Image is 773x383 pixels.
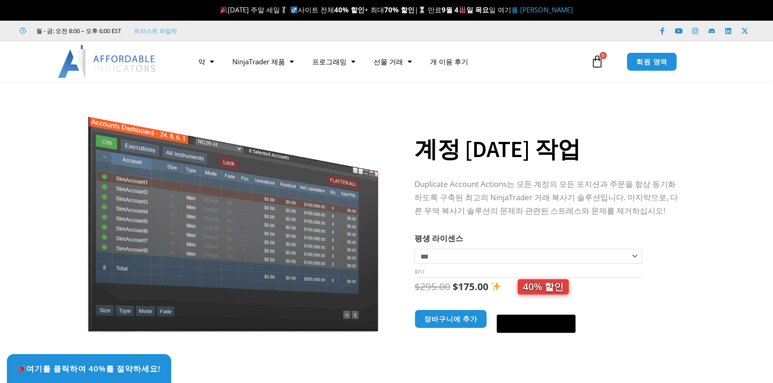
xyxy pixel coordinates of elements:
img: ⌛ [419,6,426,13]
a: 🎉여기를 클릭하여 40%를 절약하세요! [7,354,171,383]
img: 🎉 [220,6,227,13]
span: 0 [599,52,607,59]
font: [DATE] 주말 세일 [228,5,280,14]
font: NinjaTrader 제품 [232,57,285,66]
button: GPay로 구매 [497,315,576,333]
a: 지우기 옵션 [415,268,425,275]
a: 0 [577,48,617,75]
span: 40% 할인 [518,279,569,294]
button: 장바구니에 추가 [415,310,487,328]
bdi: $ 295.00 [415,280,450,293]
strong: 40% 할인 [334,5,364,14]
bdi: $ 175.00 [453,280,488,293]
a: 선물 거래 [364,51,421,72]
font: 선물 거래 [374,57,403,66]
img: LogoAI | Affordable Indicators – NinjaTrader [58,45,157,78]
img: 🎉 [18,365,26,372]
p: Duplicate Account Actions는 모든 계정의 모든 포지션과 주문을 항상 동기화하도록 구축된 최고의 NinjaTrader 거래 복사기 솔루션입니다. 마지막으로,... [415,178,683,218]
strong: 70% 할인 [384,5,415,14]
a: 트러스트 파일럿 [134,25,177,36]
a: 회원 영역 [627,52,678,71]
a: 개 이용 후기 [421,51,477,72]
a: 약 [189,51,223,72]
h1: 계정 [DATE] 작업 [415,133,683,165]
span: 월 - 금: 오전 8:00 – 오후 6:00 EST [34,25,121,36]
a: NinjaTrader 제품 [223,51,303,72]
font: 사이트 전체 + 최대 | [298,5,418,14]
label: 평생 라이센스 [415,233,463,243]
img: 🏭 [459,6,466,13]
strong: 9월 4 일 목요 [442,5,489,14]
iframe: PayPal Message 1 [415,341,683,349]
p: 만료 일 여기 [20,4,773,17]
img: ♂️ [291,6,297,13]
font: 여기를 클릭하여 40%를 절약하세요! [26,363,161,374]
a: 프로그래밍 [303,51,364,72]
img: ✨ [491,282,501,291]
nav: 메뉴 [189,51,588,72]
img: 🏌️ [280,6,287,13]
font: 약 [198,57,205,66]
font: 프로그래밍 [312,57,347,66]
iframe: Secure express checkout frame [495,308,577,312]
span: 회원 영역 [636,58,668,65]
a: 를 [PERSON_NAME] [511,5,573,14]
